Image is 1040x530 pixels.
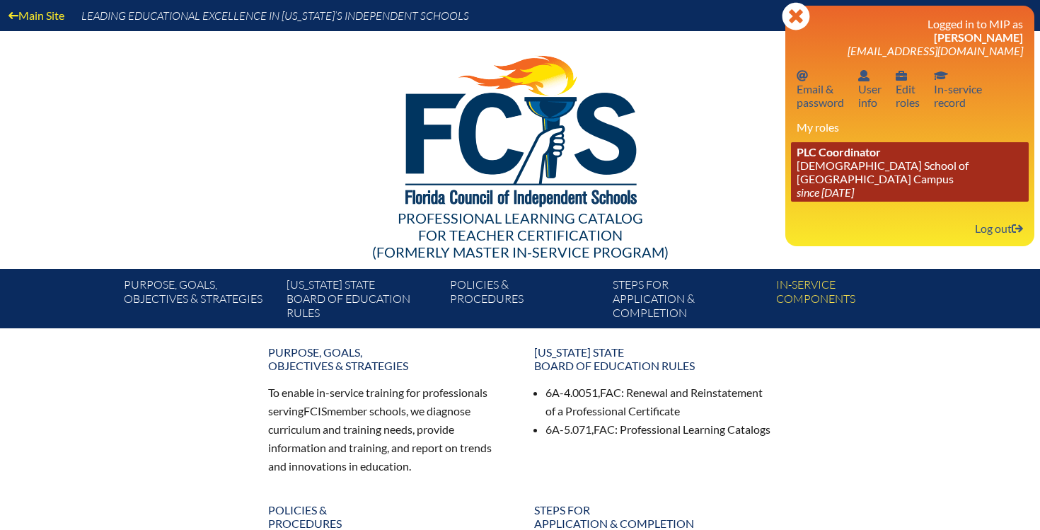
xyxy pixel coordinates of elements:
a: [US_STATE] StateBoard of Education rules [281,275,444,328]
span: PLC Coordinator [797,145,881,159]
a: [US_STATE] StateBoard of Education rules [526,340,780,378]
li: 6A-5.071, : Professional Learning Catalogs [545,420,772,439]
a: Policies &Procedures [444,275,607,328]
div: Professional Learning Catalog (formerly Master In-service Program) [112,209,928,260]
a: Steps forapplication & completion [607,275,770,328]
h3: My roles [797,120,1023,134]
svg: Log out [1012,223,1023,234]
a: Main Site [3,6,70,25]
span: [PERSON_NAME] [934,30,1023,44]
img: FCISlogo221.eps [374,31,666,224]
svg: In-service record [934,70,948,81]
a: In-servicecomponents [770,275,933,328]
svg: User info [858,70,869,81]
a: Email passwordEmail &password [791,66,850,112]
a: User infoUserinfo [853,66,887,112]
svg: Email password [797,70,808,81]
a: Purpose, goals,objectives & strategies [118,275,281,328]
i: since [DATE] [797,185,854,199]
span: FCIS [304,404,327,417]
span: for Teacher Certification [418,226,623,243]
svg: User info [896,70,907,81]
span: FAC [600,386,621,399]
a: Purpose, goals,objectives & strategies [260,340,514,378]
a: PLC Coordinator [DEMOGRAPHIC_DATA] School of [GEOGRAPHIC_DATA] Campus since [DATE] [791,142,1029,202]
p: To enable in-service training for professionals serving member schools, we diagnose curriculum an... [268,384,506,475]
span: [EMAIL_ADDRESS][DOMAIN_NAME] [848,44,1023,57]
h3: Logged in to MIP as [797,17,1023,57]
li: 6A-4.0051, : Renewal and Reinstatement of a Professional Certificate [545,384,772,420]
a: Log outLog out [969,219,1029,238]
a: In-service recordIn-servicerecord [928,66,988,112]
span: FAC [594,422,615,436]
a: User infoEditroles [890,66,925,112]
svg: Close [782,2,810,30]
